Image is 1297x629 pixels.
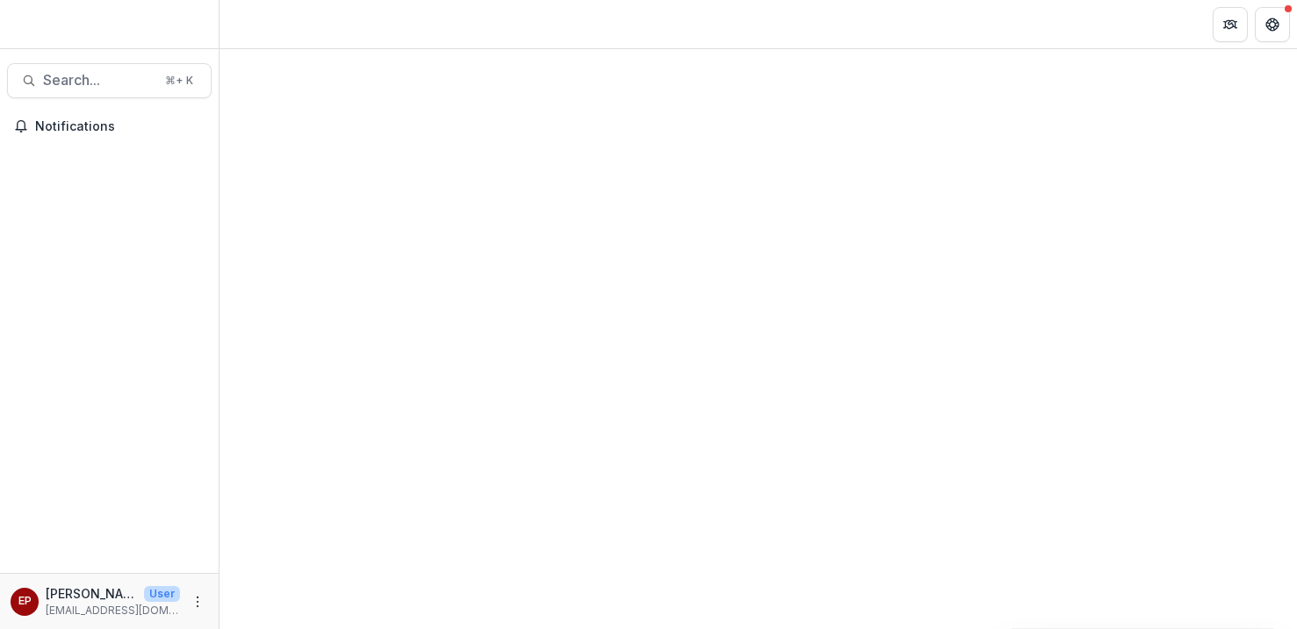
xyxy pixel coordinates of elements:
[187,591,208,612] button: More
[46,603,180,618] p: [EMAIL_ADDRESS][DOMAIN_NAME]
[7,112,212,140] button: Notifications
[46,584,137,603] p: [PERSON_NAME]
[43,72,155,89] span: Search...
[227,11,301,37] nav: breadcrumb
[1213,7,1248,42] button: Partners
[144,586,180,602] p: User
[162,71,197,90] div: ⌘ + K
[7,63,212,98] button: Search...
[18,596,32,607] div: esther park
[35,119,205,134] span: Notifications
[1255,7,1290,42] button: Get Help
